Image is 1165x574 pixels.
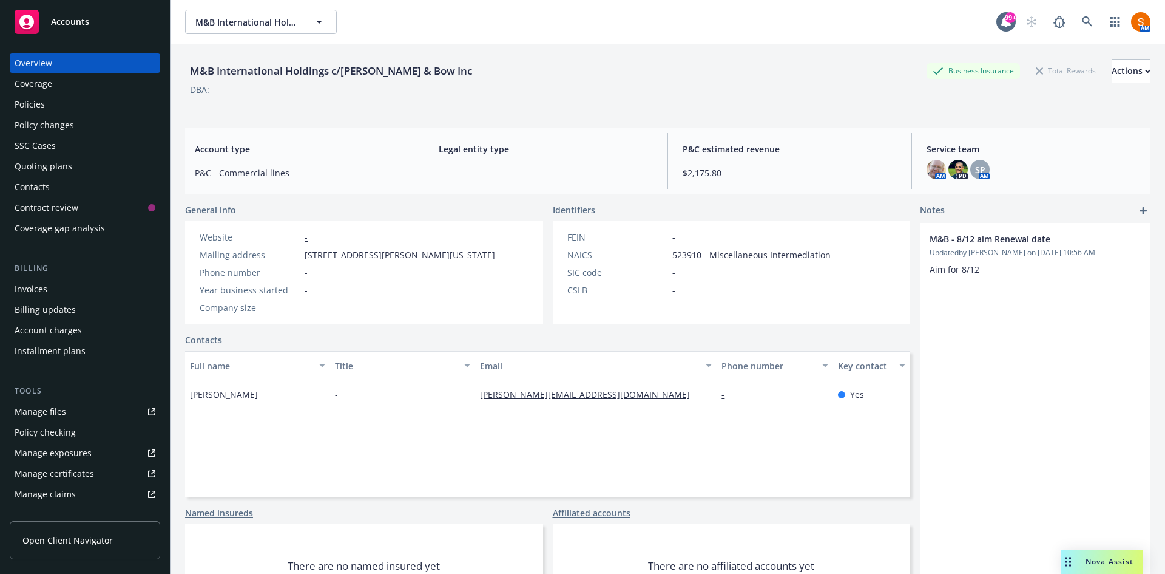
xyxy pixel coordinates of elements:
span: - [305,266,308,279]
div: Manage BORs [15,505,72,525]
button: Full name [185,351,330,380]
div: Phone number [200,266,300,279]
a: add [1136,203,1150,218]
div: Manage claims [15,485,76,504]
div: Overview [15,53,52,73]
span: P&C estimated revenue [683,143,897,155]
span: - [335,388,338,401]
a: Manage BORs [10,505,160,525]
span: Updated by [PERSON_NAME] on [DATE] 10:56 AM [930,247,1141,258]
a: Start snowing [1019,10,1044,34]
div: FEIN [567,231,667,244]
div: Policy checking [15,423,76,442]
a: Account charges [10,321,160,340]
span: - [305,301,308,314]
button: Key contact [833,351,910,380]
div: Policies [15,95,45,114]
span: Open Client Navigator [22,534,113,547]
div: Installment plans [15,341,86,361]
span: - [672,266,675,279]
span: Aim for 8/12 [930,264,979,275]
span: 523910 - Miscellaneous Intermediation [672,248,831,261]
img: photo [927,160,946,179]
div: Billing [10,262,160,275]
span: - [439,166,653,179]
a: Search [1075,10,1099,34]
span: M&B - 8/12 aim Renewal date [930,233,1109,245]
span: - [305,284,308,296]
a: Report a Bug [1047,10,1072,34]
span: General info [185,203,236,216]
div: Mailing address [200,248,300,261]
a: Quoting plans [10,157,160,176]
span: Yes [850,388,864,401]
div: Policy changes [15,115,74,135]
div: Coverage gap analysis [15,219,105,238]
div: 99+ [1005,12,1016,23]
div: Business Insurance [927,63,1020,78]
span: P&C - Commercial lines [195,166,409,179]
span: $2,175.80 [683,166,897,179]
span: Notes [920,203,945,218]
div: Manage files [15,402,66,422]
a: Overview [10,53,160,73]
span: Service team [927,143,1141,155]
a: Coverage [10,74,160,94]
div: Title [335,360,457,372]
span: - [672,284,675,296]
div: Contacts [15,177,50,197]
a: Coverage gap analysis [10,219,160,238]
button: Actions [1112,59,1150,83]
a: Contacts [185,333,222,346]
a: Manage files [10,402,160,422]
div: Website [200,231,300,244]
span: [STREET_ADDRESS][PERSON_NAME][US_STATE] [305,248,495,261]
a: Named insureds [185,507,253,519]
a: Affiliated accounts [553,507,630,519]
div: Company size [200,301,300,314]
span: Nova Assist [1086,556,1133,567]
a: Installment plans [10,341,160,361]
a: SSC Cases [10,136,160,155]
a: Policy changes [10,115,160,135]
a: Policies [10,95,160,114]
span: SP [975,163,985,176]
a: Policy checking [10,423,160,442]
div: Phone number [721,360,814,372]
div: Billing updates [15,300,76,319]
a: Contract review [10,198,160,217]
div: Total Rewards [1030,63,1102,78]
a: [PERSON_NAME][EMAIL_ADDRESS][DOMAIN_NAME] [480,389,700,400]
div: Quoting plans [15,157,72,176]
a: Manage claims [10,485,160,504]
div: M&B International Holdings c/[PERSON_NAME] & Bow Inc [185,63,477,79]
div: Invoices [15,279,47,299]
a: Billing updates [10,300,160,319]
div: Drag to move [1061,550,1076,574]
div: Key contact [838,360,892,372]
a: - [305,231,308,243]
button: Title [330,351,475,380]
span: There are no named insured yet [288,559,440,573]
div: Account charges [15,321,82,340]
div: Full name [190,360,312,372]
div: Email [480,360,698,372]
a: Invoices [10,279,160,299]
div: CSLB [567,284,667,296]
a: Contacts [10,177,160,197]
span: Accounts [51,17,89,27]
a: Accounts [10,5,160,39]
div: SSC Cases [15,136,56,155]
div: DBA: - [190,83,212,96]
button: Nova Assist [1061,550,1143,574]
button: Phone number [717,351,832,380]
button: Email [475,351,717,380]
div: Year business started [200,284,300,296]
span: Account type [195,143,409,155]
a: Manage exposures [10,443,160,463]
span: Identifiers [553,203,595,216]
span: [PERSON_NAME] [190,388,258,401]
span: Legal entity type [439,143,653,155]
